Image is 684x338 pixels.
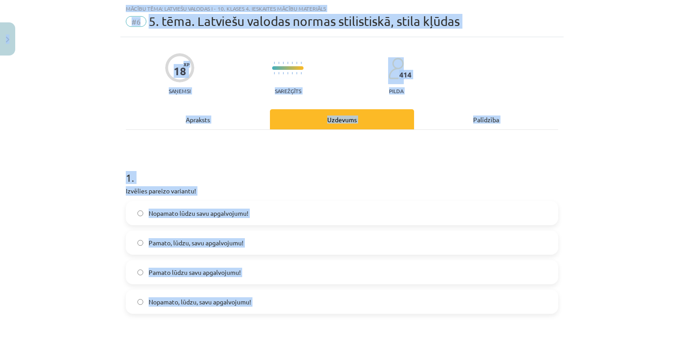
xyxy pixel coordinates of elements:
img: icon-short-line-57e1e144782c952c97e751825c79c345078a6d821885a25fce030b3d8c18986b.svg [283,62,284,64]
img: icon-short-line-57e1e144782c952c97e751825c79c345078a6d821885a25fce030b3d8c18986b.svg [296,72,297,74]
span: Pamato, lūdzu, savu apgalvojumu! [149,238,244,248]
img: icon-close-lesson-0947bae3869378f0d4975bcd49f059093ad1ed9edebbc8119c70593378902aed.svg [6,37,9,43]
input: Pamato lūdzu savu apgalvojumu! [137,270,143,275]
p: Sarežģīts [275,88,301,94]
img: icon-short-line-57e1e144782c952c97e751825c79c345078a6d821885a25fce030b3d8c18986b.svg [292,62,293,64]
div: Uzdevums [270,109,414,129]
span: #6 [126,16,146,27]
div: Palīdzība [414,109,558,129]
span: XP [184,62,189,67]
img: students-c634bb4e5e11cddfef0936a35e636f08e4e9abd3cc4e673bd6f9a4125e45ecb1.svg [388,57,404,80]
img: icon-short-line-57e1e144782c952c97e751825c79c345078a6d821885a25fce030b3d8c18986b.svg [283,72,284,74]
img: icon-short-line-57e1e144782c952c97e751825c79c345078a6d821885a25fce030b3d8c18986b.svg [278,62,279,64]
input: Nopamato, lūdzu, savu apgalvojumu! [137,299,143,305]
img: icon-short-line-57e1e144782c952c97e751825c79c345078a6d821885a25fce030b3d8c18986b.svg [301,72,302,74]
img: icon-short-line-57e1e144782c952c97e751825c79c345078a6d821885a25fce030b3d8c18986b.svg [287,72,288,74]
input: Pamato, lūdzu, savu apgalvojumu! [137,240,143,246]
div: 18 [174,65,186,77]
div: Apraksts [126,109,270,129]
span: Nopamato, lūdzu, savu apgalvojumu! [149,297,251,307]
span: Nopamato lūdzu savu apgalvojumu! [149,209,248,218]
img: icon-short-line-57e1e144782c952c97e751825c79c345078a6d821885a25fce030b3d8c18986b.svg [274,72,275,74]
h1: 1 . [126,156,558,184]
span: 414 [399,71,411,79]
p: pilda [389,88,403,94]
img: icon-short-line-57e1e144782c952c97e751825c79c345078a6d821885a25fce030b3d8c18986b.svg [287,62,288,64]
p: Izvēlies pareizo variantu! [126,186,558,196]
img: icon-short-line-57e1e144782c952c97e751825c79c345078a6d821885a25fce030b3d8c18986b.svg [292,72,293,74]
span: Pamato lūdzu savu apgalvojumu! [149,268,241,277]
span: 5. tēma. Latviešu valodas normas stilistiskā, stila kļūdas [149,14,460,29]
img: icon-short-line-57e1e144782c952c97e751825c79c345078a6d821885a25fce030b3d8c18986b.svg [278,72,279,74]
input: Nopamato lūdzu savu apgalvojumu! [137,210,143,216]
div: Mācību tēma: Latviešu valodas i - 10. klases 4. ieskaites mācību materiāls [126,5,558,12]
p: Saņemsi [165,88,194,94]
img: icon-short-line-57e1e144782c952c97e751825c79c345078a6d821885a25fce030b3d8c18986b.svg [296,62,297,64]
img: icon-short-line-57e1e144782c952c97e751825c79c345078a6d821885a25fce030b3d8c18986b.svg [274,62,275,64]
img: icon-short-line-57e1e144782c952c97e751825c79c345078a6d821885a25fce030b3d8c18986b.svg [301,62,302,64]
